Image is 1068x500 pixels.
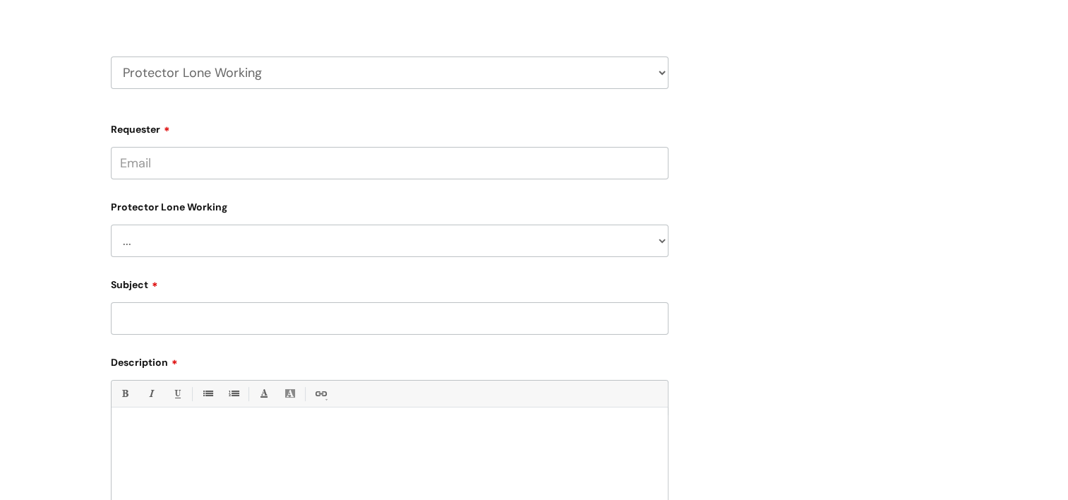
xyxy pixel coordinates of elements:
[311,385,329,403] a: Link
[198,385,216,403] a: • Unordered List (Ctrl-Shift-7)
[255,385,272,403] a: Font Color
[142,385,160,403] a: Italic (Ctrl-I)
[224,385,242,403] a: 1. Ordered List (Ctrl-Shift-8)
[111,119,668,136] label: Requester
[111,274,668,291] label: Subject
[116,385,133,403] a: Bold (Ctrl-B)
[111,198,668,213] label: Protector Lone Working
[281,385,299,403] a: Back Color
[168,385,186,403] a: Underline(Ctrl-U)
[111,147,668,179] input: Email
[111,352,668,369] label: Description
